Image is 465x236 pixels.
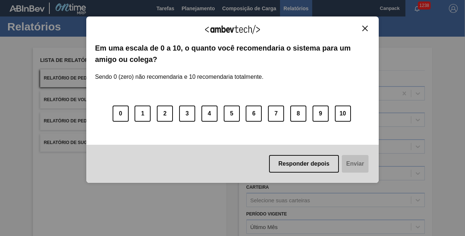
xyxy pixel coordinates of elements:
[246,106,262,122] button: 6
[95,65,264,80] label: Sendo 0 (zero) não recomendaria e 10 recomendaria totalmente.
[201,106,218,122] button: 4
[313,106,329,122] button: 9
[269,155,339,173] button: Responder depois
[205,25,260,34] img: Logo Ambevtech
[157,106,173,122] button: 2
[290,106,306,122] button: 8
[362,26,368,31] img: Close
[268,106,284,122] button: 7
[360,25,370,32] button: Close
[135,106,151,122] button: 1
[95,43,370,65] label: Em uma escala de 0 a 10, o quanto você recomendaria o sistema para um amigo ou colega?
[335,106,351,122] button: 10
[179,106,195,122] button: 3
[113,106,129,122] button: 0
[224,106,240,122] button: 5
